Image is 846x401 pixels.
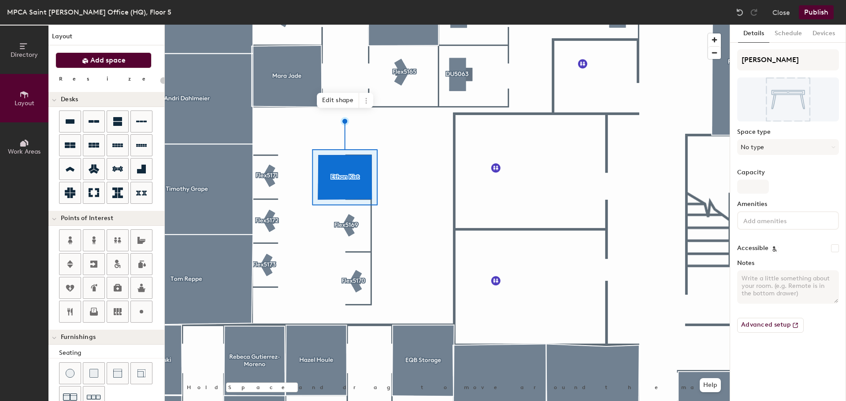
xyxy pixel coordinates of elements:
[61,96,78,103] span: Desks
[66,369,74,378] img: Stool
[317,93,359,108] span: Edit shape
[7,7,171,18] div: MPCA Saint [PERSON_NAME] Office (HQ), Floor 5
[772,5,790,19] button: Close
[59,362,81,384] button: Stool
[8,148,41,155] span: Work Areas
[61,215,113,222] span: Points of Interest
[59,75,156,82] div: Resize
[48,32,164,45] h1: Layout
[737,139,839,155] button: No type
[737,318,804,333] button: Advanced setup
[737,201,839,208] label: Amenities
[799,5,834,19] button: Publish
[107,362,129,384] button: Couch (middle)
[737,169,839,176] label: Capacity
[737,129,839,136] label: Space type
[807,25,840,43] button: Devices
[735,8,744,17] img: Undo
[750,8,758,17] img: Redo
[738,25,769,43] button: Details
[737,77,839,121] img: The space named Ethan Kist
[737,260,839,267] label: Notes
[137,369,146,378] img: Couch (corner)
[15,99,34,107] span: Layout
[769,25,807,43] button: Schedule
[130,362,152,384] button: Couch (corner)
[61,334,96,341] span: Furnishings
[113,369,122,378] img: Couch (middle)
[56,52,152,68] button: Add space
[83,362,105,384] button: Cushion
[11,51,38,59] span: Directory
[89,369,98,378] img: Cushion
[90,56,126,65] span: Add space
[737,245,768,252] label: Accessible
[59,348,164,358] div: Seating
[700,378,721,392] button: Help
[742,215,821,225] input: Add amenities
